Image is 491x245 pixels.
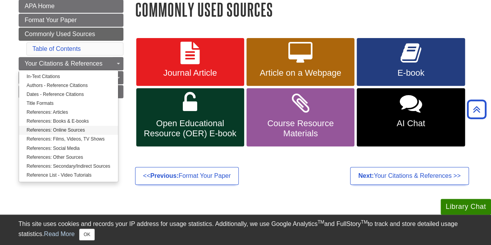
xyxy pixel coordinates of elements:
[357,38,465,86] a: E-book
[19,90,118,99] a: Dates - Reference Citations
[464,104,489,115] a: Back to Top
[19,219,473,240] div: This site uses cookies and records your IP address for usage statistics. Additionally, we use Goo...
[33,45,81,52] a: Table of Contents
[350,167,469,185] a: Next:Your Citations & References >>
[25,60,102,67] span: Your Citations & References
[25,3,55,9] span: APA Home
[19,81,118,90] a: Authors - Reference Citations
[136,38,244,86] a: Journal Article
[19,108,118,117] a: References: Articles
[246,88,354,146] a: Course Resource Materials
[19,153,118,162] a: References: Other Sources
[19,135,118,144] a: References: Films, Videos, TV Shows
[357,88,465,146] a: AI Chat
[25,17,77,23] span: Format Your Paper
[19,28,123,41] a: Commonly Used Sources
[44,231,75,237] a: Read More
[363,68,459,78] span: E-book
[19,117,118,126] a: References: Books & E-books
[318,219,324,225] sup: TM
[25,31,95,37] span: Commonly Used Sources
[19,162,118,171] a: References: Secondary/Indirect Sources
[19,144,118,153] a: References: Social Media
[252,118,349,139] span: Course Resource Materials
[19,171,118,180] a: Reference List - Video Tutorials
[142,68,238,78] span: Journal Article
[136,88,244,146] a: Open Educational Resource (OER) E-book
[79,229,94,240] button: Close
[19,72,118,81] a: In-Text Citations
[246,38,354,86] a: Article on a Webpage
[361,219,368,225] sup: TM
[19,99,118,108] a: Title Formats
[142,118,238,139] span: Open Educational Resource (OER) E-book
[135,167,239,185] a: <<Previous:Format Your Paper
[358,172,374,179] strong: Next:
[19,57,123,70] a: Your Citations & References
[19,126,118,135] a: References: Online Sources
[441,199,491,215] button: Library Chat
[19,14,123,27] a: Format Your Paper
[363,118,459,129] span: AI Chat
[150,172,179,179] strong: Previous:
[252,68,349,78] span: Article on a Webpage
